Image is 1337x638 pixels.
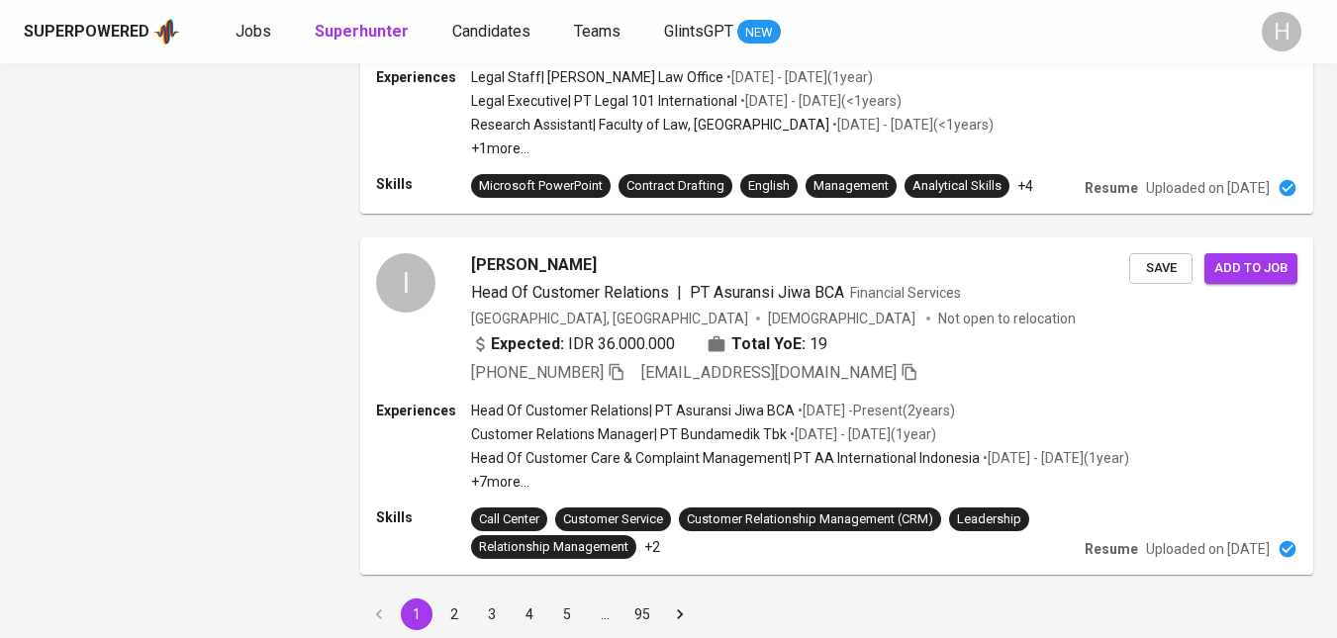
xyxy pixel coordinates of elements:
span: Candidates [452,22,530,41]
a: Superhunter [315,20,413,45]
p: Experiences [376,401,471,420]
div: Management [813,177,889,196]
p: • [DATE] - [DATE] ( <1 years ) [829,115,994,135]
p: Not open to relocation [938,309,1076,328]
p: Head Of Customer Care & Complaint Management | PT AA International Indonesia [471,448,980,468]
b: Expected: [491,332,564,356]
div: Leadership [957,510,1021,529]
span: NEW [737,23,781,43]
div: Call Center [479,510,539,529]
span: PT Asuransi Jiwa BCA [690,283,844,302]
span: [PERSON_NAME] [471,253,597,277]
div: Analytical Skills [912,177,1002,196]
div: Contract Drafting [626,177,724,196]
p: +1 more ... [471,138,994,158]
p: Resume [1085,539,1138,559]
button: Go to page 2 [438,598,470,630]
button: Go to page 4 [514,598,545,630]
span: [DEMOGRAPHIC_DATA] [768,309,918,328]
p: • [DATE] - [DATE] ( 1 year ) [787,424,936,444]
span: [PHONE_NUMBER] [471,363,604,382]
b: Total YoE: [731,332,806,356]
a: I[PERSON_NAME]Head Of Customer Relations|PT Asuransi Jiwa BCAFinancial Services[GEOGRAPHIC_DATA],... [360,237,1313,575]
div: IDR 36.000.000 [471,332,675,356]
p: • [DATE] - Present ( 2 years ) [795,401,955,420]
nav: pagination navigation [360,598,699,630]
p: Skills [376,174,471,194]
p: +4 [1017,176,1033,196]
div: Customer Relationship Management (CRM) [687,510,933,529]
div: English [748,177,790,196]
button: page 1 [401,598,432,630]
button: Go to page 5 [551,598,583,630]
p: Uploaded on [DATE] [1146,178,1270,198]
p: • [DATE] - [DATE] ( <1 years ) [737,91,902,111]
div: I [376,253,435,313]
a: GlintsGPT NEW [664,20,781,45]
p: Experiences [376,67,471,87]
div: Superpowered [24,21,149,44]
p: Skills [376,507,471,527]
a: Jobs [236,20,275,45]
p: +2 [644,537,660,557]
p: Resume [1085,178,1138,198]
div: [GEOGRAPHIC_DATA], [GEOGRAPHIC_DATA] [471,309,748,328]
div: Microsoft PowerPoint [479,177,603,196]
button: Add to job [1204,253,1297,284]
button: Save [1129,253,1193,284]
span: 19 [810,332,827,356]
span: [EMAIL_ADDRESS][DOMAIN_NAME] [641,363,897,382]
p: Legal Executive | PT Legal 101 International [471,91,737,111]
p: Research Assistant | Faculty of Law, [GEOGRAPHIC_DATA] [471,115,829,135]
span: Add to job [1214,257,1288,280]
p: • [DATE] - [DATE] ( 1 year ) [980,448,1129,468]
a: Candidates [452,20,534,45]
p: Head Of Customer Relations | PT Asuransi Jiwa BCA [471,401,795,420]
span: Save [1139,257,1183,280]
div: Customer Service [563,510,663,529]
span: Head Of Customer Relations [471,283,669,302]
p: Customer Relations Manager | PT Bundamedik Tbk [471,424,787,444]
b: Superhunter [315,22,409,41]
button: Go to page 95 [626,598,658,630]
div: … [589,604,621,624]
p: Uploaded on [DATE] [1146,539,1270,559]
div: H [1262,12,1301,51]
a: Superpoweredapp logo [24,17,180,46]
p: +7 more ... [471,472,1129,492]
button: Go to page 3 [476,598,508,630]
p: Legal Staff | [PERSON_NAME] Law Office [471,67,723,87]
span: | [677,281,682,305]
div: Relationship Management [479,538,628,557]
span: Jobs [236,22,271,41]
span: Teams [574,22,621,41]
span: Financial Services [850,285,961,301]
button: Go to next page [664,598,696,630]
a: Teams [574,20,624,45]
span: GlintsGPT [664,22,733,41]
p: • [DATE] - [DATE] ( 1 year ) [723,67,873,87]
img: app logo [153,17,180,46]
